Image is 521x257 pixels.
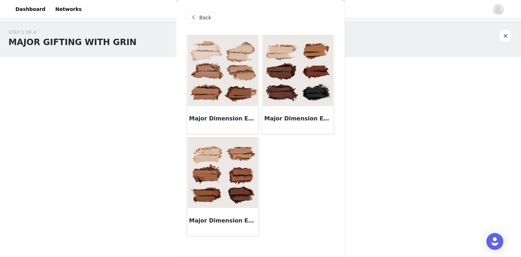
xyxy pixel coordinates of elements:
div: Open Intercom Messenger [487,233,503,250]
a: Networks [51,1,86,17]
h3: Major Dimension Essential Artistry Edit Eyeshadow Palette - Medium [189,217,257,225]
div: avatar [495,4,502,15]
a: Dashboard [11,1,50,17]
img: Major Dimension Essential Artistry Edit Eyeshadow Palette - Deep [263,36,333,106]
span: Back [199,14,211,21]
h3: Major Dimension Essential Artistry Edit Eyeshadow Palette - Light [189,114,257,123]
img: Major Dimension Essential Artistry Edit Eyeshadow Palette - Light [188,36,258,106]
h3: Major Dimension Essential Artistry Edit Eyeshadow Palette - Deep [264,114,332,123]
img: Major Dimension Essential Artistry Edit Eyeshadow Palette - Medium [188,138,258,208]
div: STEP 1 OF 4 [8,29,137,36]
h1: MAJOR GIFTING WITH GRIN [8,36,137,49]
